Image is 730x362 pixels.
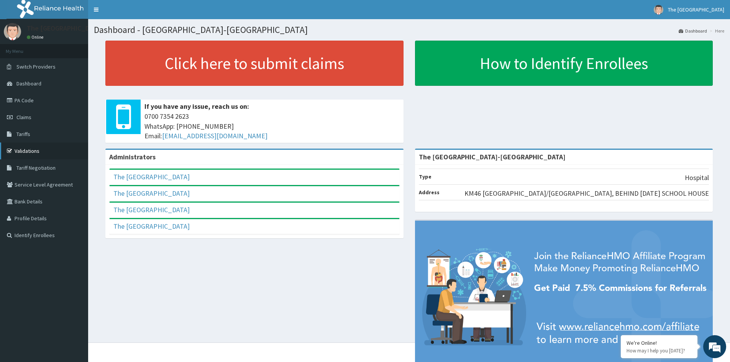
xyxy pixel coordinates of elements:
b: Address [419,189,440,196]
img: User Image [4,23,21,40]
span: Tariff Negotiation [16,164,56,171]
a: Click here to submit claims [105,41,404,86]
a: The [GEOGRAPHIC_DATA] [113,205,190,214]
strong: The [GEOGRAPHIC_DATA]-[GEOGRAPHIC_DATA] [419,152,566,161]
b: Administrators [109,152,156,161]
a: The [GEOGRAPHIC_DATA] [113,172,190,181]
div: We're Online! [627,339,692,346]
a: Dashboard [679,28,707,34]
a: How to Identify Enrollees [415,41,713,86]
img: User Image [654,5,663,15]
a: The [GEOGRAPHIC_DATA] [113,189,190,198]
p: The [GEOGRAPHIC_DATA] [27,25,103,32]
p: Hospital [685,173,709,183]
span: Switch Providers [16,63,56,70]
b: Type [419,173,431,180]
span: Claims [16,114,31,121]
a: Online [27,34,45,40]
span: Dashboard [16,80,41,87]
li: Here [708,28,724,34]
p: KM46 [GEOGRAPHIC_DATA]/[GEOGRAPHIC_DATA], BEHIND [DATE] SCHOOL HOUSE [464,188,709,198]
h1: Dashboard - [GEOGRAPHIC_DATA]-[GEOGRAPHIC_DATA] [94,25,724,35]
span: The [GEOGRAPHIC_DATA] [668,6,724,13]
span: Tariffs [16,131,30,138]
span: 0700 7354 2623 WhatsApp: [PHONE_NUMBER] Email: [144,111,400,141]
p: How may I help you today? [627,347,692,354]
a: [EMAIL_ADDRESS][DOMAIN_NAME] [162,131,267,140]
b: If you have any issue, reach us on: [144,102,249,111]
a: The [GEOGRAPHIC_DATA] [113,222,190,231]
